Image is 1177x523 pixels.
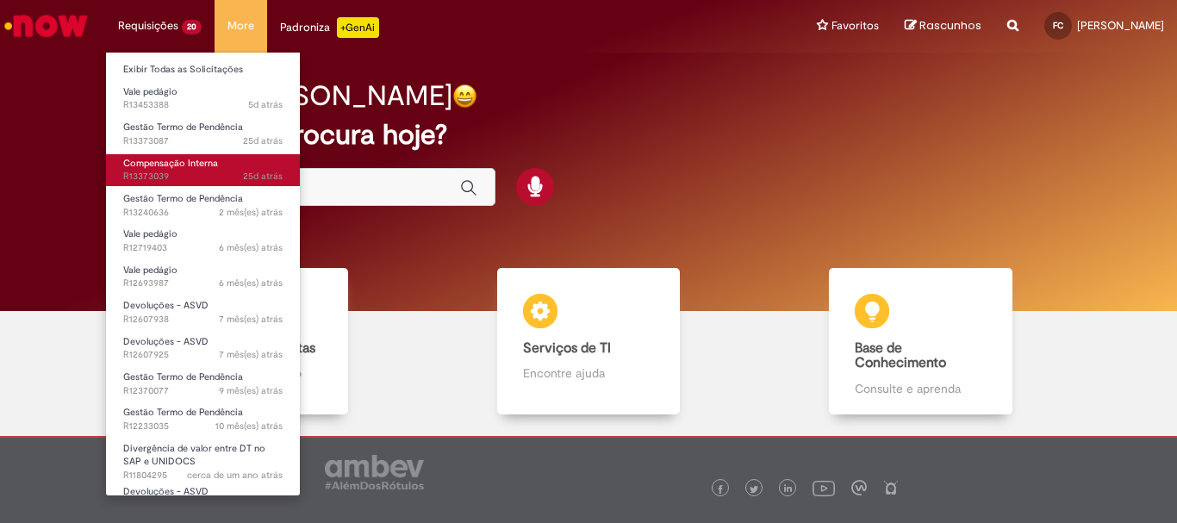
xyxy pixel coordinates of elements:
[123,170,283,184] span: R13373039
[1053,20,1063,31] span: FC
[123,384,283,398] span: R12370077
[248,98,283,111] time: 27/08/2025 16:01:10
[219,313,283,326] time: 04/02/2025 16:03:15
[219,277,283,290] time: 20/02/2025 09:22:23
[851,480,867,495] img: logo_footer_workplace.png
[123,442,265,469] span: Divergência de valor entre DT no SAP e UNIDOCS
[883,480,899,495] img: logo_footer_naosei.png
[123,277,283,290] span: R12693987
[123,469,283,483] span: R11804295
[243,134,283,147] time: 07/08/2025 23:59:46
[750,485,758,494] img: logo_footer_twitter.png
[118,17,178,34] span: Requisições
[1077,18,1164,33] span: [PERSON_NAME]
[219,348,283,361] time: 04/02/2025 16:01:07
[105,52,301,496] ul: Requisições
[123,121,243,134] span: Gestão Termo de Pendência
[106,439,300,476] a: Aberto R11804295 : Divergência de valor entre DT no SAP e UNIDOCS
[122,120,1055,150] h2: O que você procura hoje?
[182,20,202,34] span: 20
[243,134,283,147] span: 25d atrás
[123,192,243,205] span: Gestão Termo de Pendência
[905,18,981,34] a: Rascunhos
[219,313,283,326] span: 7 mês(es) atrás
[337,17,379,38] p: +GenAi
[123,157,218,170] span: Compensação Interna
[243,170,283,183] time: 07/08/2025 21:59:42
[106,154,300,186] a: Aberto R13373039 : Compensação Interna
[106,225,300,257] a: Aberto R12719403 : Vale pedágio
[784,484,793,495] img: logo_footer_linkedin.png
[243,170,283,183] span: 25d atrás
[123,299,209,312] span: Devoluções - ASVD
[106,368,300,400] a: Aberto R12370077 : Gestão Termo de Pendência
[855,380,986,397] p: Consulte e aprenda
[187,469,283,482] span: cerca de um ano atrás
[106,261,300,293] a: Aberto R12693987 : Vale pedágio
[219,348,283,361] span: 7 mês(es) atrás
[219,384,283,397] time: 06/12/2024 15:52:59
[855,339,946,372] b: Base de Conhecimento
[123,313,283,327] span: R12607938
[716,485,725,494] img: logo_footer_facebook.png
[248,98,283,111] span: 5d atrás
[123,264,177,277] span: Vale pedágio
[325,455,424,489] img: logo_footer_ambev_rotulo_gray.png
[219,206,283,219] time: 03/07/2025 18:12:28
[123,206,283,220] span: R13240636
[919,17,981,34] span: Rascunhos
[280,17,379,38] div: Padroniza
[123,134,283,148] span: R13373087
[219,384,283,397] span: 9 mês(es) atrás
[106,483,300,514] a: Aberto R11652511 : Devoluções - ASVD
[106,190,300,221] a: Aberto R13240636 : Gestão Termo de Pendência
[831,17,879,34] span: Favoritos
[106,83,300,115] a: Aberto R13453388 : Vale pedágio
[123,227,177,240] span: Vale pedágio
[123,348,283,362] span: R12607925
[106,60,300,79] a: Exibir Todas as Solicitações
[523,364,654,382] p: Encontre ajuda
[755,268,1087,414] a: Base de Conhecimento Consulte e aprenda
[123,241,283,255] span: R12719403
[523,339,611,357] b: Serviços de TI
[219,241,283,254] time: 24/02/2025 13:36:12
[123,85,177,98] span: Vale pedágio
[123,420,283,433] span: R12233035
[219,241,283,254] span: 6 mês(es) atrás
[123,335,209,348] span: Devoluções - ASVD
[106,333,300,364] a: Aberto R12607925 : Devoluções - ASVD
[123,485,209,498] span: Devoluções - ASVD
[123,370,243,383] span: Gestão Termo de Pendência
[106,296,300,328] a: Aberto R12607938 : Devoluções - ASVD
[2,9,90,43] img: ServiceNow
[123,98,283,112] span: R13453388
[452,84,477,109] img: happy-face.png
[106,118,300,150] a: Aberto R13373087 : Gestão Termo de Pendência
[90,268,422,414] a: Catálogo de Ofertas Abra uma solicitação
[215,420,283,433] span: 10 mês(es) atrás
[422,268,754,414] a: Serviços de TI Encontre ajuda
[106,403,300,435] a: Aberto R12233035 : Gestão Termo de Pendência
[219,206,283,219] span: 2 mês(es) atrás
[813,476,835,499] img: logo_footer_youtube.png
[187,469,283,482] time: 28/07/2024 09:31:20
[123,406,243,419] span: Gestão Termo de Pendência
[215,420,283,433] time: 06/11/2024 23:21:38
[219,277,283,290] span: 6 mês(es) atrás
[227,17,254,34] span: More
